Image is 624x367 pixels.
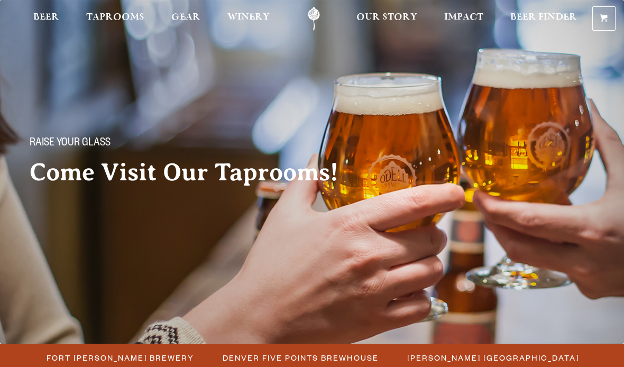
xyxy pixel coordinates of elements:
span: Beer [33,13,59,22]
span: Fort [PERSON_NAME] Brewery [47,350,194,365]
a: Winery [221,7,277,31]
a: Beer [26,7,66,31]
span: Taprooms [86,13,144,22]
a: Taprooms [79,7,151,31]
span: [PERSON_NAME] [GEOGRAPHIC_DATA] [407,350,579,365]
span: Winery [227,13,270,22]
span: Beer Finder [510,13,577,22]
a: Fort [PERSON_NAME] Brewery [40,350,199,365]
a: Gear [164,7,207,31]
span: Our Story [356,13,417,22]
a: Denver Five Points Brewhouse [216,350,384,365]
span: Gear [171,13,200,22]
a: Odell Home [294,7,334,31]
span: Raise your glass [30,137,111,151]
h2: Come Visit Our Taprooms! [30,159,360,186]
a: Impact [437,7,490,31]
a: Beer Finder [503,7,584,31]
span: Impact [444,13,483,22]
span: Denver Five Points Brewhouse [223,350,379,365]
a: [PERSON_NAME] [GEOGRAPHIC_DATA] [401,350,584,365]
a: Our Story [350,7,424,31]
